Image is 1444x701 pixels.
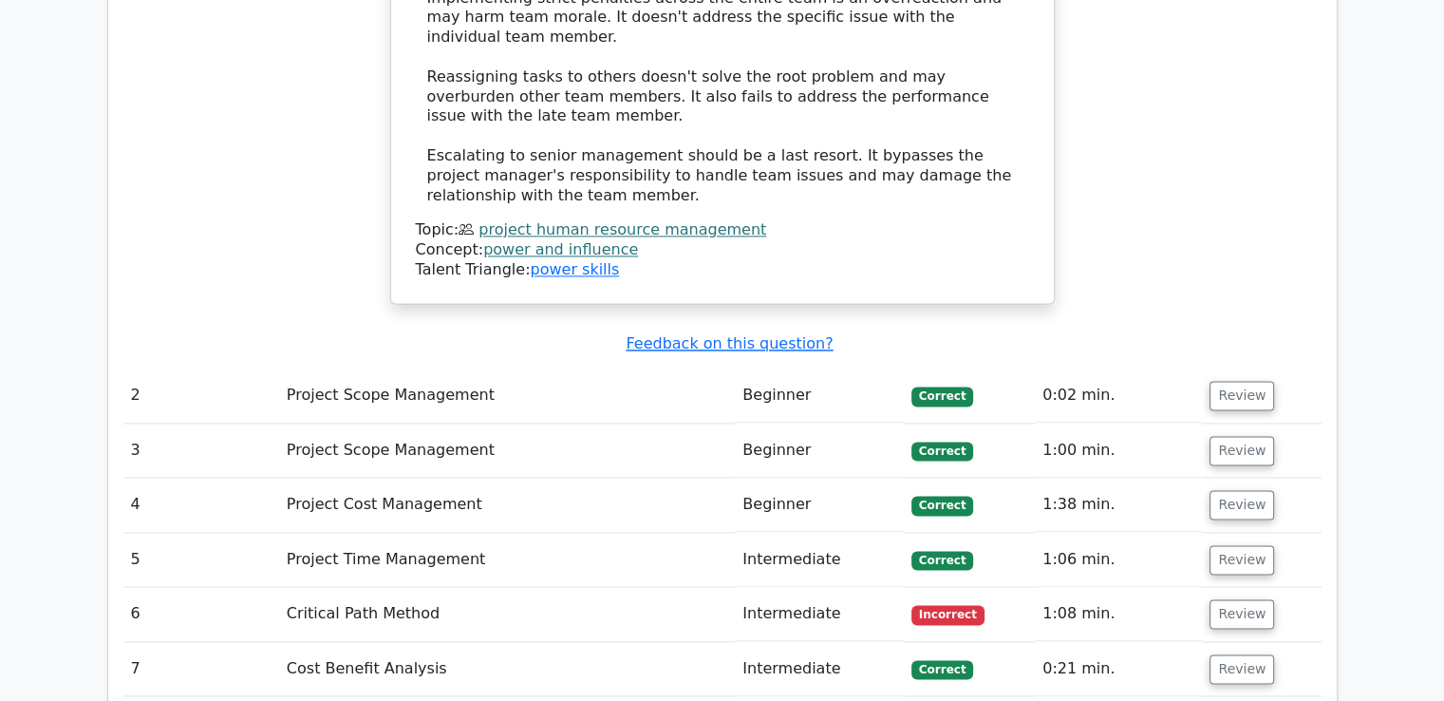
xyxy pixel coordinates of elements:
a: project human resource management [478,220,766,238]
td: Intermediate [735,642,904,696]
td: 1:00 min. [1035,424,1202,478]
td: Beginner [735,369,904,423]
td: 7 [123,642,279,696]
button: Review [1210,654,1274,684]
button: Review [1210,436,1274,465]
td: 3 [123,424,279,478]
span: Correct [911,660,973,679]
td: 1:38 min. [1035,478,1202,532]
span: Correct [911,496,973,515]
td: Critical Path Method [279,587,735,641]
div: Concept: [416,240,1029,260]
td: Beginner [735,478,904,532]
span: Correct [911,551,973,570]
button: Review [1210,545,1274,575]
td: Project Scope Management [279,369,735,423]
button: Review [1210,381,1274,410]
td: 5 [123,533,279,587]
td: 0:21 min. [1035,642,1202,696]
td: Cost Benefit Analysis [279,642,735,696]
button: Review [1210,490,1274,520]
a: power and influence [483,240,638,258]
div: Talent Triangle: [416,220,1029,279]
td: Project Scope Management [279,424,735,478]
td: 1:06 min. [1035,533,1202,587]
a: Feedback on this question? [626,334,833,352]
span: Incorrect [911,605,985,624]
td: 1:08 min. [1035,587,1202,641]
td: 0:02 min. [1035,369,1202,423]
td: 2 [123,369,279,423]
button: Review [1210,599,1274,629]
td: Beginner [735,424,904,478]
td: 6 [123,587,279,641]
td: Project Time Management [279,533,735,587]
span: Correct [911,387,973,406]
td: Intermediate [735,587,904,641]
td: Intermediate [735,533,904,587]
a: power skills [530,260,619,278]
td: Project Cost Management [279,478,735,532]
td: 4 [123,478,279,532]
div: Topic: [416,220,1029,240]
span: Correct [911,442,973,461]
